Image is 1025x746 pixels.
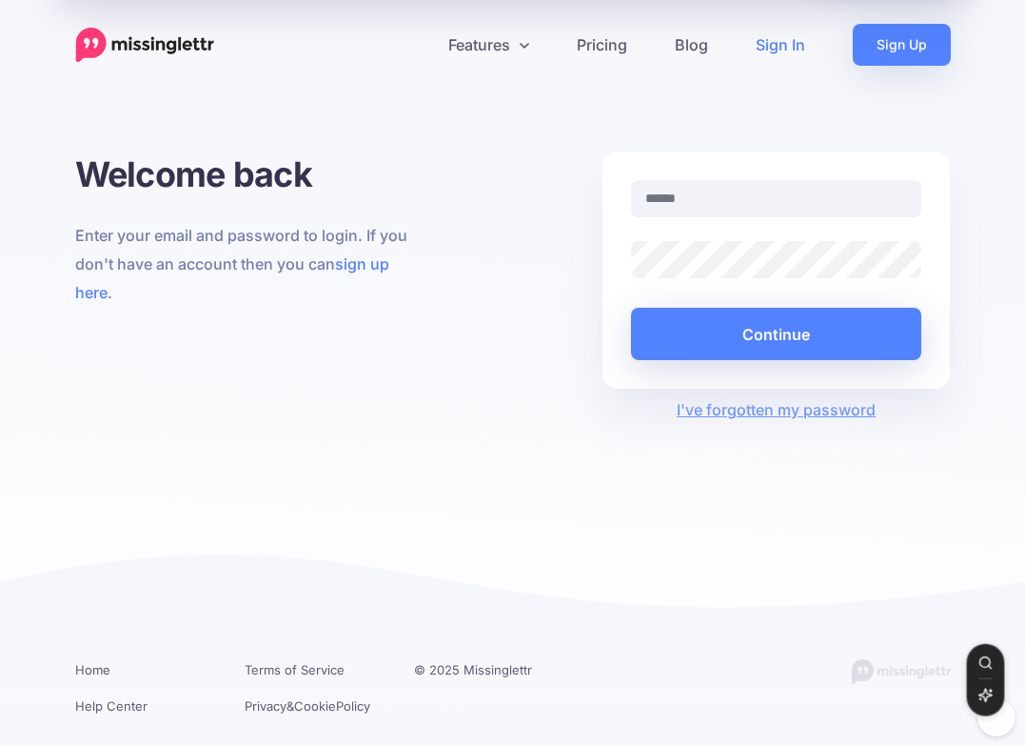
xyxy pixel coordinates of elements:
a: Features [424,24,553,66]
li: © 2025 Missinglettr [414,659,555,681]
a: Help Center [75,698,148,714]
a: Terms of Service [245,662,345,677]
a: Pricing [553,24,651,66]
h1: Welcome back [75,151,424,197]
li: & Policy [245,696,385,717]
a: Sign Up [853,24,951,66]
a: Sign In [732,24,829,66]
a: Privacy [245,698,286,714]
a: Blog [651,24,732,66]
a: I've forgotten my password [677,400,876,419]
button: Continue [631,308,922,360]
p: Enter your email and password to login. If you don't have an account then you can . [75,221,424,307]
a: Cookie [294,698,336,714]
a: Home [75,662,110,677]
